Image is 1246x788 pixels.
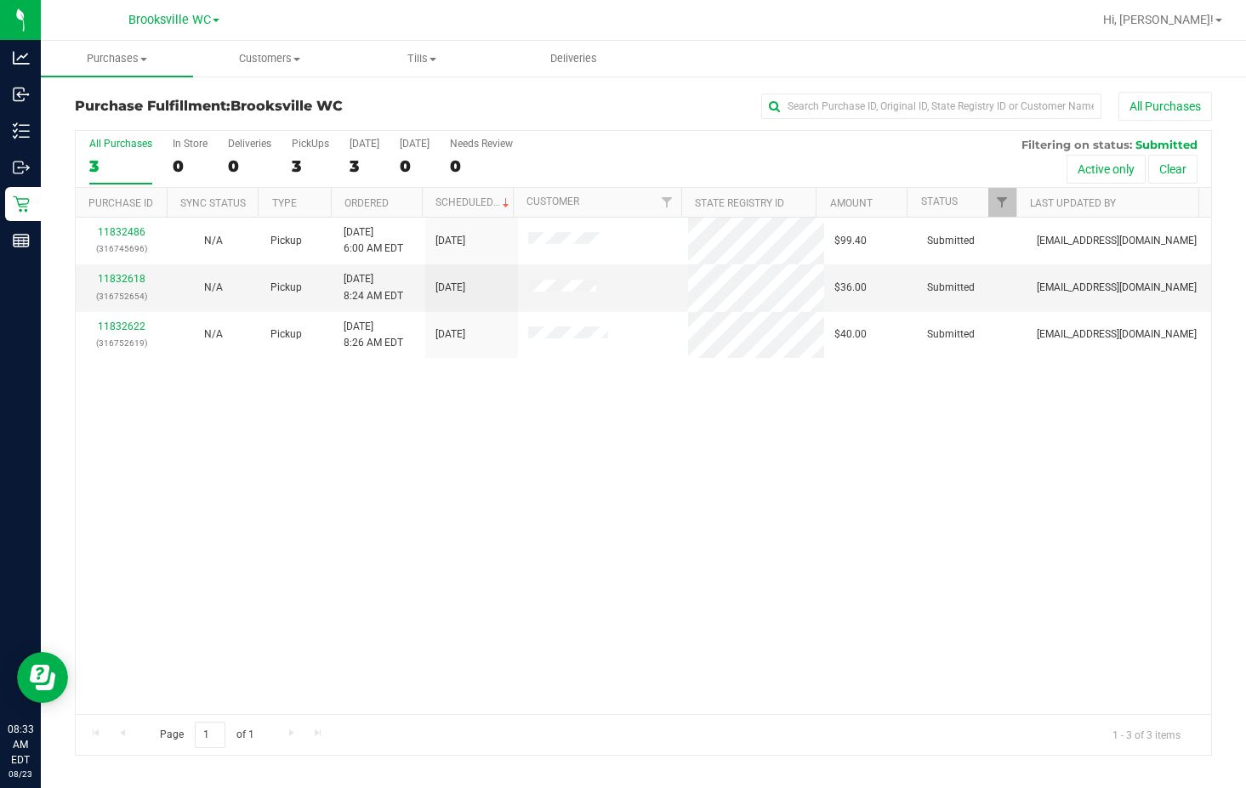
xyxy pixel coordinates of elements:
a: 11832618 [98,273,145,285]
span: Pickup [270,326,302,343]
a: Sync Status [180,197,246,209]
span: Pickup [270,280,302,296]
button: All Purchases [1118,92,1212,121]
span: Customers [194,51,344,66]
button: N/A [204,280,223,296]
inline-svg: Retail [13,196,30,213]
div: 3 [292,156,329,176]
h3: Purchase Fulfillment: [75,99,454,114]
span: Submitted [927,326,975,343]
a: 11832622 [98,320,145,332]
button: N/A [204,326,223,343]
span: Not Applicable [204,235,223,247]
span: [DATE] [435,326,465,343]
span: [EMAIL_ADDRESS][DOMAIN_NAME] [1037,233,1197,249]
span: Not Applicable [204,281,223,293]
span: Brooksville WC [128,13,211,27]
div: 0 [173,156,208,176]
span: [DATE] 8:24 AM EDT [344,271,403,303]
span: Hi, [PERSON_NAME]! [1103,13,1214,26]
a: Customer [526,196,579,207]
a: Deliveries [498,41,650,77]
button: N/A [204,233,223,249]
span: [DATE] [435,233,465,249]
a: Customers [193,41,345,77]
p: 08/23 [8,768,33,780]
a: Purchase ID [88,197,153,209]
div: 0 [450,156,513,176]
p: (316745696) [86,241,157,257]
a: Last Updated By [1030,197,1116,209]
span: Submitted [927,280,975,296]
a: Purchases [41,41,193,77]
div: [DATE] [400,138,430,150]
div: 0 [400,156,430,176]
a: Filter [653,188,681,217]
a: Filter [988,188,1016,217]
div: [DATE] [350,138,379,150]
span: [EMAIL_ADDRESS][DOMAIN_NAME] [1037,280,1197,296]
button: Active only [1067,155,1146,184]
span: Filtering on status: [1021,138,1132,151]
span: [DATE] 6:00 AM EDT [344,224,403,257]
div: 3 [89,156,152,176]
button: Clear [1148,155,1198,184]
span: 1 - 3 of 3 items [1099,722,1194,747]
span: [DATE] [435,280,465,296]
a: 11832486 [98,226,145,238]
inline-svg: Reports [13,232,30,249]
div: All Purchases [89,138,152,150]
span: [DATE] 8:26 AM EDT [344,319,403,351]
inline-svg: Outbound [13,159,30,176]
p: (316752619) [86,335,157,351]
a: Type [272,197,297,209]
span: $36.00 [834,280,867,296]
span: Submitted [927,233,975,249]
p: 08:33 AM EDT [8,722,33,768]
inline-svg: Inbound [13,86,30,103]
a: Tills [345,41,498,77]
span: Not Applicable [204,328,223,340]
p: (316752654) [86,288,157,304]
input: Search Purchase ID, Original ID, State Registry ID or Customer Name... [761,94,1101,119]
a: Scheduled [435,196,513,208]
a: Amount [830,197,873,209]
a: Status [921,196,958,207]
span: Brooksville WC [230,98,343,114]
span: [EMAIL_ADDRESS][DOMAIN_NAME] [1037,326,1197,343]
iframe: Resource center [17,652,68,703]
div: Deliveries [228,138,271,150]
inline-svg: Analytics [13,49,30,66]
inline-svg: Inventory [13,122,30,139]
span: Tills [346,51,497,66]
a: State Registry ID [695,197,784,209]
div: 0 [228,156,271,176]
span: Pickup [270,233,302,249]
div: 3 [350,156,379,176]
input: 1 [195,722,225,748]
div: PickUps [292,138,329,150]
span: $99.40 [834,233,867,249]
div: Needs Review [450,138,513,150]
div: In Store [173,138,208,150]
a: Ordered [344,197,389,209]
span: Submitted [1135,138,1198,151]
span: Purchases [41,51,193,66]
span: $40.00 [834,326,867,343]
span: Page of 1 [145,722,268,748]
span: Deliveries [527,51,620,66]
